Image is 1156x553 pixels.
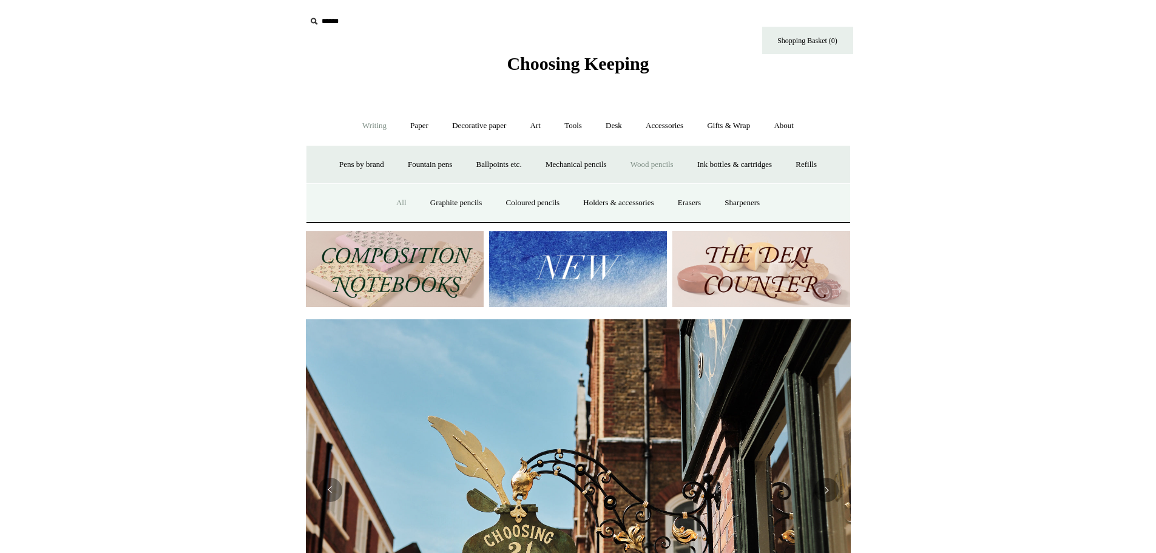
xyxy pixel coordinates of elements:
[495,187,570,219] a: Coloured pencils
[785,149,828,181] a: Refills
[814,478,839,502] button: Next
[672,231,850,307] img: The Deli Counter
[507,63,649,72] a: Choosing Keeping
[318,478,342,502] button: Previous
[714,187,771,219] a: Sharpeners
[441,110,517,142] a: Decorative paper
[351,110,397,142] a: Writing
[306,231,484,307] img: 202302 Composition ledgers.jpg__PID:69722ee6-fa44-49dd-a067-31375e5d54ec
[620,149,684,181] a: Wood pencils
[763,110,805,142] a: About
[667,187,712,219] a: Erasers
[419,187,493,219] a: Graphite pencils
[572,187,664,219] a: Holders & accessories
[465,149,533,181] a: Ballpoints etc.
[696,110,761,142] a: Gifts & Wrap
[328,149,395,181] a: Pens by brand
[397,149,463,181] a: Fountain pens
[535,149,618,181] a: Mechanical pencils
[686,149,783,181] a: Ink bottles & cartridges
[595,110,633,142] a: Desk
[507,53,649,73] span: Choosing Keeping
[489,231,667,307] img: New.jpg__PID:f73bdf93-380a-4a35-bcfe-7823039498e1
[553,110,593,142] a: Tools
[635,110,694,142] a: Accessories
[762,27,853,54] a: Shopping Basket (0)
[519,110,552,142] a: Art
[399,110,439,142] a: Paper
[385,187,417,219] a: All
